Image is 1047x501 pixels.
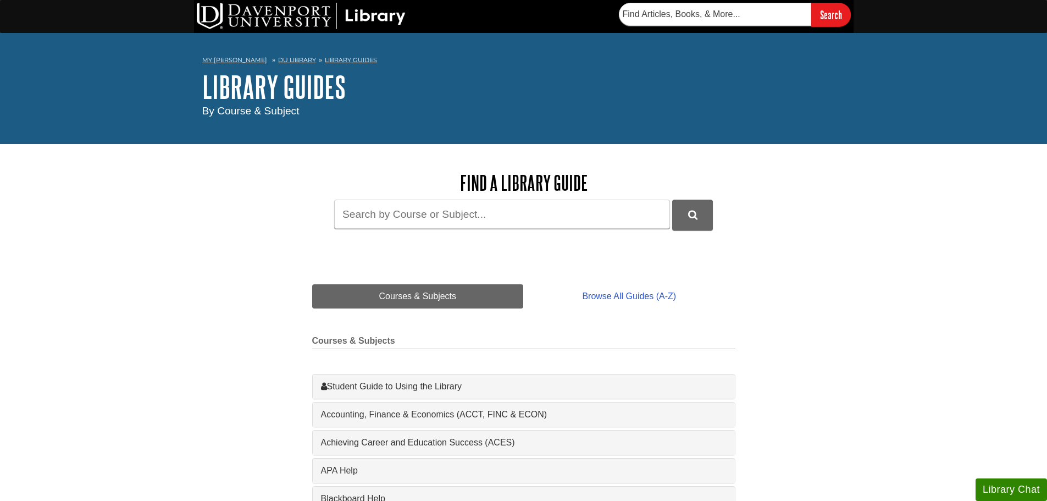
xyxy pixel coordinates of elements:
[688,210,697,220] i: Search Library Guides
[197,3,406,29] img: DU Library
[334,200,670,229] input: Search by Course or Subject...
[976,478,1047,501] button: Library Chat
[312,172,735,194] h2: Find a Library Guide
[325,56,377,64] a: Library Guides
[278,56,316,64] a: DU Library
[321,380,727,393] a: Student Guide to Using the Library
[321,436,727,449] a: Achieving Career and Education Success (ACES)
[523,284,735,309] a: Browse All Guides (A-Z)
[619,3,851,26] form: Searches DU Library's articles, books, and more
[202,70,845,103] h1: Library Guides
[312,284,524,309] a: Courses & Subjects
[321,408,727,421] a: Accounting, Finance & Economics (ACCT, FINC & ECON)
[312,336,735,349] h2: Courses & Subjects
[202,103,845,119] div: By Course & Subject
[811,3,851,26] input: Search
[202,53,845,70] nav: breadcrumb
[619,3,811,26] input: Find Articles, Books, & More...
[321,464,727,477] a: APA Help
[202,56,267,65] a: My [PERSON_NAME]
